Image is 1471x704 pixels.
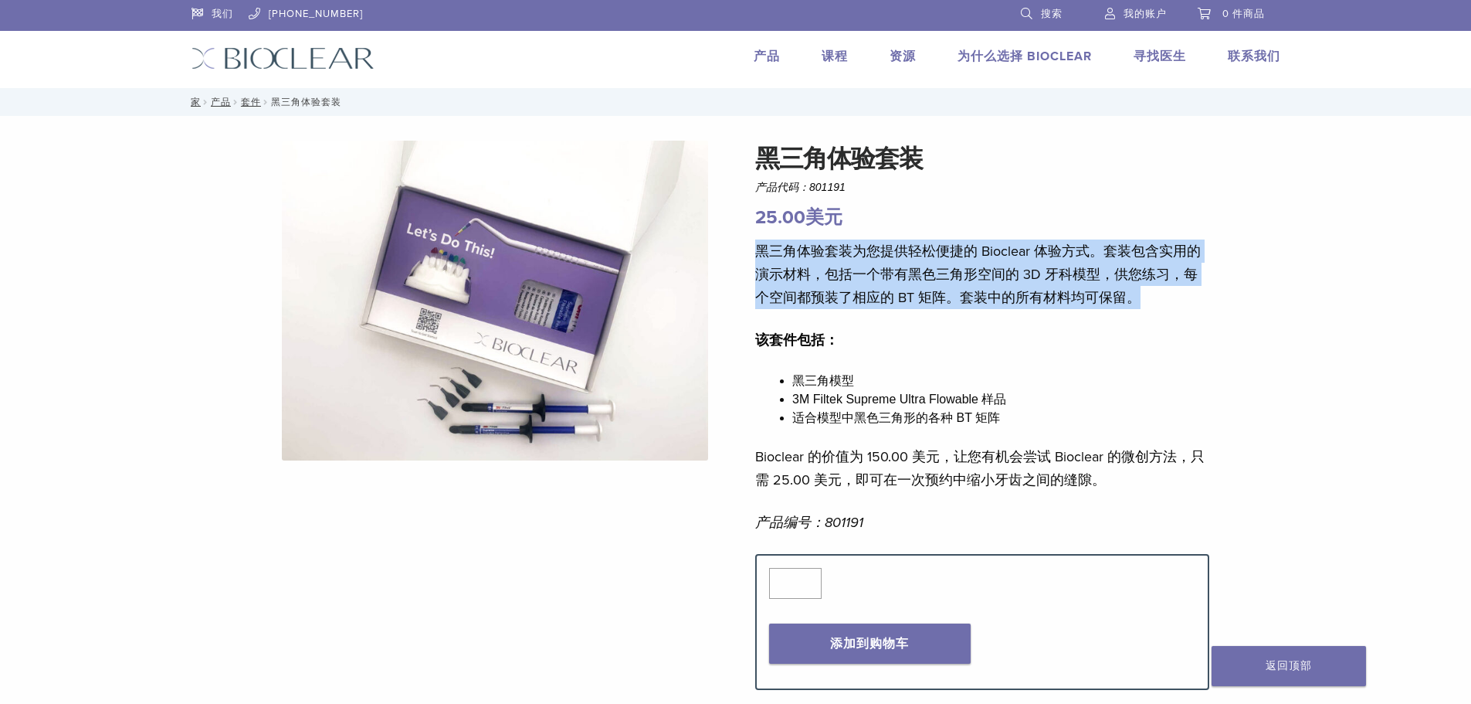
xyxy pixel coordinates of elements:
font: 黑三角体验套装为您提供轻松便捷的 Bioclear 体验方式。套装包含实用的演示材料，包括一个带有黑色三角形空间的 3D 牙科模型，供您练习，每个空间都预装了相应的 BT 矩阵。套装中的所有材料... [755,243,1201,306]
font: 我们 [212,8,233,20]
font: Bioclear 的价值为 150.00 美元，让您有机会尝试 Bioclear 的微创方法，只需 25.00 美元，即可在一次预约中缩小牙齿之间的缝隙。 [755,448,1205,488]
img: BCL_BT_Demo_Kit_1 [282,141,708,461]
font: 黑三角体验套装 [271,97,341,107]
font: 801191 [809,181,846,193]
a: 为什么选择 Bioclear [958,49,1092,64]
a: 寻找医生 [1134,49,1186,64]
a: 家 [186,97,201,107]
font: 搜索 [1041,8,1063,20]
font: 返回顶部 [1266,659,1312,672]
a: 联系我们 [1228,49,1280,64]
font: 25.00 [755,206,805,229]
a: 课程 [822,49,848,64]
font: 黑三角体验套装 [755,145,923,174]
font: 家 [191,97,201,107]
font: 产品编号：801191 [755,514,863,531]
font: 产品代码： [755,181,809,193]
font: [PHONE_NUMBER] [269,8,363,20]
font: 适合模型中黑色三角形的各种 BT 矩阵 [792,411,1000,424]
font: 我的账户 [1124,8,1167,20]
font: 添加到购物车 [830,636,909,651]
img: 生物清除 [192,47,375,70]
button: 添加到购物车 [769,624,971,664]
a: 产品 [754,49,780,64]
font: 0 件商品 [1222,8,1265,20]
font: 黑三角模型 [792,374,854,387]
font: 美元 [805,206,842,229]
a: 返回顶部 [1212,646,1366,686]
a: 资源 [890,49,916,64]
font: 该套件包括： [755,332,839,349]
a: 套件 [241,97,261,107]
a: 产品 [211,97,231,107]
font: 3M Filtek Supreme Ultra Flowable 样品 [792,393,1006,406]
